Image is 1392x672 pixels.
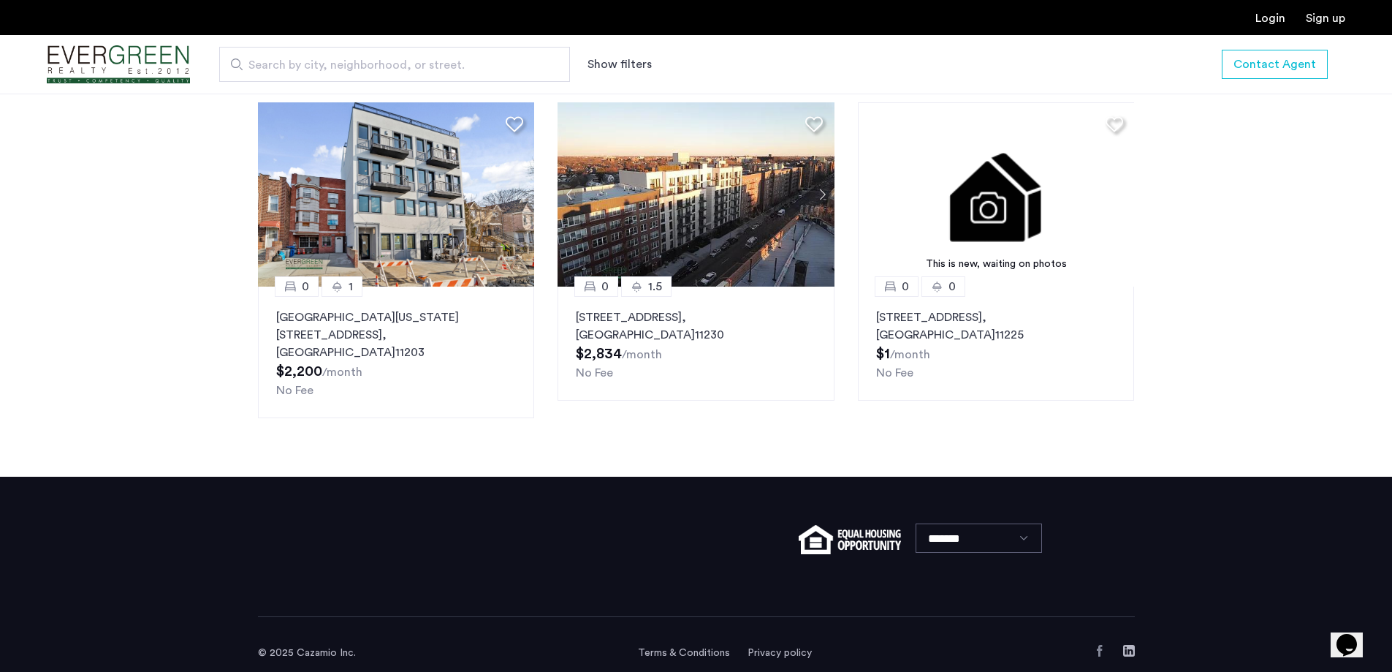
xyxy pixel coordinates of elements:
p: [STREET_ADDRESS] 11230 [576,309,816,344]
p: [STREET_ADDRESS] 11225 [876,309,1117,344]
sub: /month [890,349,930,360]
a: 01[GEOGRAPHIC_DATA][US_STATE][STREET_ADDRESS], [GEOGRAPHIC_DATA]11203No Fee [258,287,535,418]
span: Contact Agent [1233,56,1316,73]
button: Show or hide filters [587,56,652,73]
a: Login [1255,12,1285,24]
p: [GEOGRAPHIC_DATA][US_STATE][STREET_ADDRESS] 11203 [276,309,517,361]
img: equal-housing.png [799,525,900,554]
a: Cazamio Logo [47,37,190,92]
button: Next apartment [810,182,834,207]
button: button [1222,50,1328,79]
span: 0 [302,278,309,295]
a: Facebook [1094,645,1106,657]
span: Search by city, neighborhood, or street. [248,56,529,74]
iframe: chat widget [1331,614,1377,657]
a: Registration [1306,12,1345,24]
sub: /month [622,349,662,360]
a: 00[STREET_ADDRESS], [GEOGRAPHIC_DATA]11225No Fee [858,287,1135,418]
span: 0 [948,278,956,295]
a: LinkedIn [1123,645,1135,657]
img: 66a1adb6-6608-43dd-a245-dc7333f8b390_638841446959563735.jpeg [258,102,535,287]
a: This is new, waiting on photos [858,102,1135,287]
img: logo [47,37,190,92]
span: No Fee [876,367,913,379]
span: No Fee [276,385,313,396]
img: 3.gif [858,102,1135,287]
input: Apartment Search [219,47,570,82]
span: $1 [876,347,890,361]
img: 2010_638603899118135293.jpeg [558,102,834,287]
span: No Fee [576,367,613,379]
span: $2,200 [276,364,322,379]
a: Terms and conditions [638,646,730,660]
a: 01.5[STREET_ADDRESS], [GEOGRAPHIC_DATA]11230No Fee [558,287,834,418]
span: 1 [349,278,353,295]
sub: /month [322,366,362,378]
span: 1.5 [648,278,662,295]
span: $2,834 [576,347,622,361]
a: Privacy policy [748,646,812,660]
button: Previous apartment [558,182,582,207]
span: © 2025 Cazamio Inc. [258,648,356,658]
select: Language select [916,524,1042,553]
span: 0 [902,278,909,295]
div: This is new, waiting on photos [865,257,1127,272]
span: 0 [601,278,609,295]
